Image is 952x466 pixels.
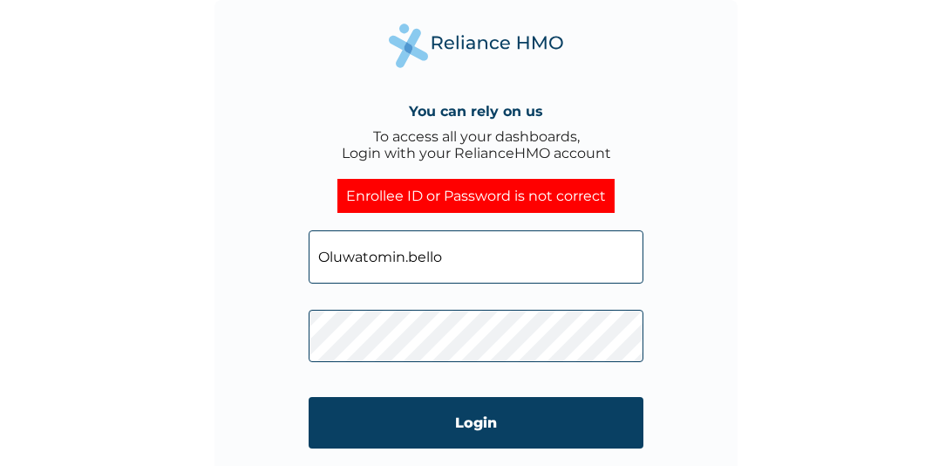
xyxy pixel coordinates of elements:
[309,397,643,449] input: Login
[389,24,563,68] img: Reliance Health's Logo
[337,179,615,213] div: Enrollee ID or Password is not correct
[342,128,611,161] div: To access all your dashboards, Login with your RelianceHMO account
[409,103,543,120] h4: You can rely on us
[309,230,643,284] input: Email address or HMO ID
